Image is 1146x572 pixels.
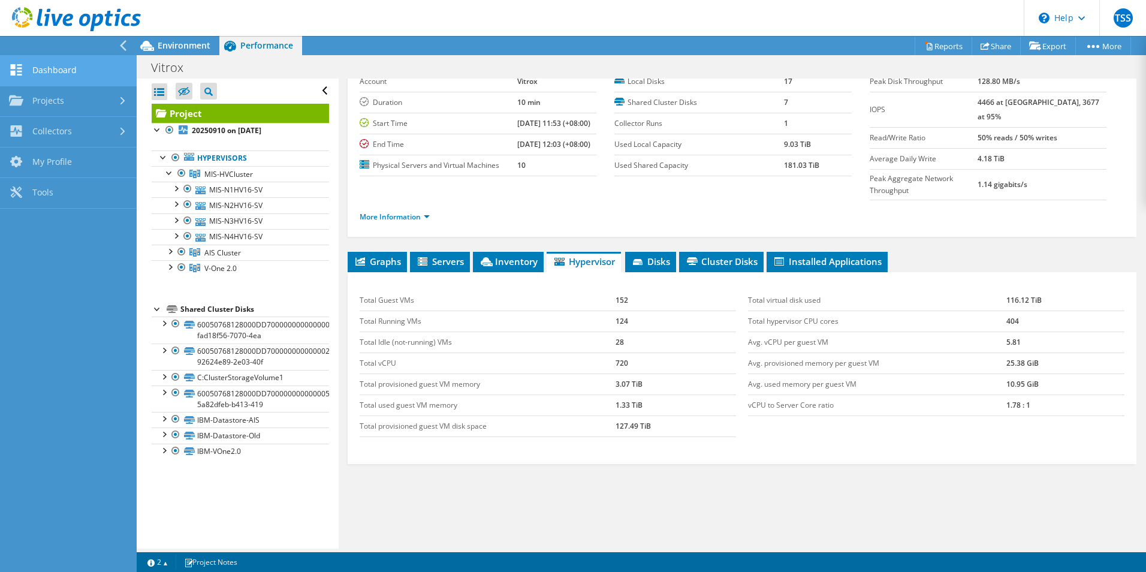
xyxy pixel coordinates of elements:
td: Avg. provisioned memory per guest VM [748,353,1006,374]
a: 2 [139,555,176,570]
label: Shared Cluster Disks [614,97,784,109]
span: MIS-HVCluster [204,169,253,179]
td: 5.81 [1006,332,1124,353]
td: 1.78 : 1 [1006,395,1124,416]
td: 116.12 TiB [1006,290,1124,311]
b: 1 [784,118,788,128]
b: 4.18 TiB [978,153,1005,164]
td: 152 [616,290,736,311]
b: 10 [517,160,526,170]
td: Total Guest VMs [360,290,616,311]
label: Used Shared Capacity [614,159,784,171]
td: 1.33 TiB [616,395,736,416]
b: 7 [784,97,788,107]
a: IBM-Datastore-AIS [152,412,329,428]
b: 1.14 gigabits/s [978,179,1027,189]
a: 60050768128000DD7000000000000003-fad18f56-7070-4ea [152,317,329,343]
b: 20250910 on [DATE] [192,125,261,136]
label: Local Disks [614,76,784,88]
td: 3.07 TiB [616,374,736,395]
b: 128.80 MB/s [978,76,1020,86]
b: 50% reads / 50% writes [978,133,1057,143]
td: Total used guest VM memory [360,395,616,416]
td: Total provisioned guest VM memory [360,374,616,395]
a: V-One 2.0 [152,260,329,276]
label: IOPS [870,104,978,116]
td: 10.95 GiB [1006,374,1124,395]
a: MIS-HVCluster [152,166,329,182]
b: 4466 at [GEOGRAPHIC_DATA], 3677 at 95% [978,97,1099,122]
td: Avg. used memory per guest VM [748,374,1006,395]
span: Environment [158,40,210,51]
td: vCPU to Server Core ratio [748,395,1006,416]
label: Duration [360,97,517,109]
td: Avg. vCPU per guest VM [748,332,1006,353]
td: 28 [616,332,736,353]
a: Export [1020,37,1076,55]
label: Average Daily Write [870,153,978,165]
b: Vitrox [517,76,538,86]
b: 17 [784,76,792,86]
td: Total hypervisor CPU cores [748,311,1006,332]
label: End Time [360,139,517,150]
td: Total Running VMs [360,311,616,332]
td: 404 [1006,311,1124,332]
h1: Vitrox [146,61,202,74]
label: Account [360,76,517,88]
label: Read/Write Ratio [870,132,978,144]
td: 127.49 TiB [616,416,736,436]
a: AIS Cluster [152,245,329,260]
b: 10 min [517,97,541,107]
a: Hypervisors [152,150,329,166]
span: AIS Cluster [204,248,241,258]
label: Start Time [360,118,517,130]
td: Total provisioned guest VM disk space [360,416,616,436]
a: IBM-VOne2.0 [152,444,329,459]
span: Servers [416,255,464,267]
b: 181.03 TiB [784,160,819,170]
span: Graphs [354,255,401,267]
label: Collector Runs [614,118,784,130]
a: 60050768128000DD7000000000000050-5a82dfeb-b413-419 [152,386,329,412]
span: Performance [240,40,293,51]
td: Total vCPU [360,353,616,374]
label: Peak Disk Throughput [870,76,978,88]
span: V-One 2.0 [204,263,237,273]
a: IBM-Datastore-Old [152,428,329,443]
a: MIS-N1HV16-SV [152,182,329,197]
a: 20250910 on [DATE] [152,123,329,139]
label: Used Local Capacity [614,139,784,150]
svg: \n [1039,13,1050,23]
a: 60050768128000DD700000000000002B-92624e89-2e03-40f [152,344,329,370]
a: MIS-N2HV16-SV [152,197,329,213]
b: [DATE] 12:03 (+08:00) [517,139,590,149]
a: Project [152,104,329,123]
a: Share [972,37,1021,55]
span: TSS [1114,8,1133,28]
a: C:ClusterStorageVolume1 [152,370,329,386]
td: 124 [616,311,736,332]
label: Physical Servers and Virtual Machines [360,159,517,171]
td: Total Idle (not-running) VMs [360,332,616,353]
a: More [1075,37,1131,55]
td: 25.38 GiB [1006,353,1124,374]
a: More Information [360,212,430,222]
a: Project Notes [176,555,246,570]
td: 720 [616,353,736,374]
b: [DATE] 11:53 (+08:00) [517,118,590,128]
a: MIS-N3HV16-SV [152,213,329,229]
span: Hypervisor [553,255,615,267]
span: Inventory [479,255,538,267]
b: 9.03 TiB [784,139,811,149]
div: Shared Cluster Disks [180,302,329,317]
label: Peak Aggregate Network Throughput [870,173,978,197]
span: Cluster Disks [685,255,758,267]
a: Reports [915,37,972,55]
span: Disks [631,255,670,267]
a: MIS-N4HV16-SV [152,229,329,245]
span: Installed Applications [773,255,882,267]
td: Total virtual disk used [748,290,1006,311]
